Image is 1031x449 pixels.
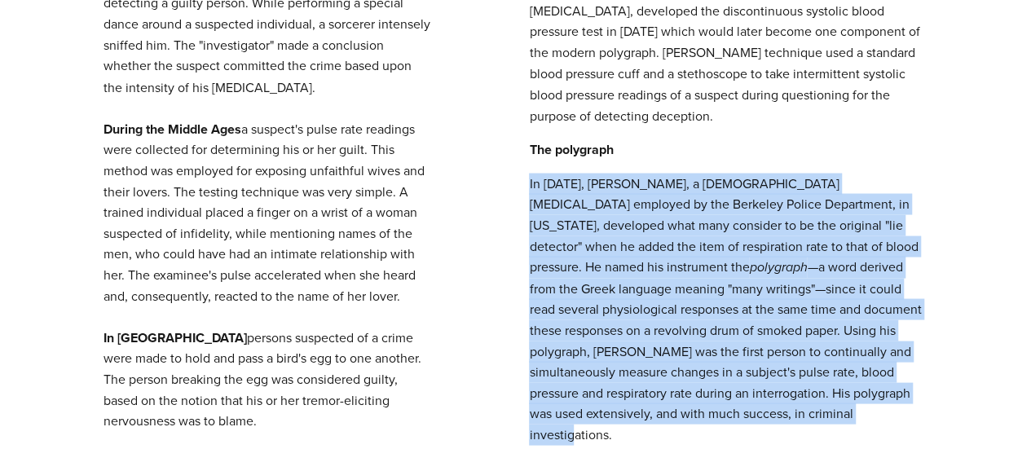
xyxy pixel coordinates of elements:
strong: The polygraph [529,139,613,158]
p: In [DATE], [PERSON_NAME], a [DEMOGRAPHIC_DATA] [MEDICAL_DATA] employed by the Berkeley Police Dep... [529,173,927,445]
strong: During the Middle Ages [104,119,241,138]
em: polygraph [749,259,807,275]
strong: In [GEOGRAPHIC_DATA] [104,328,247,346]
